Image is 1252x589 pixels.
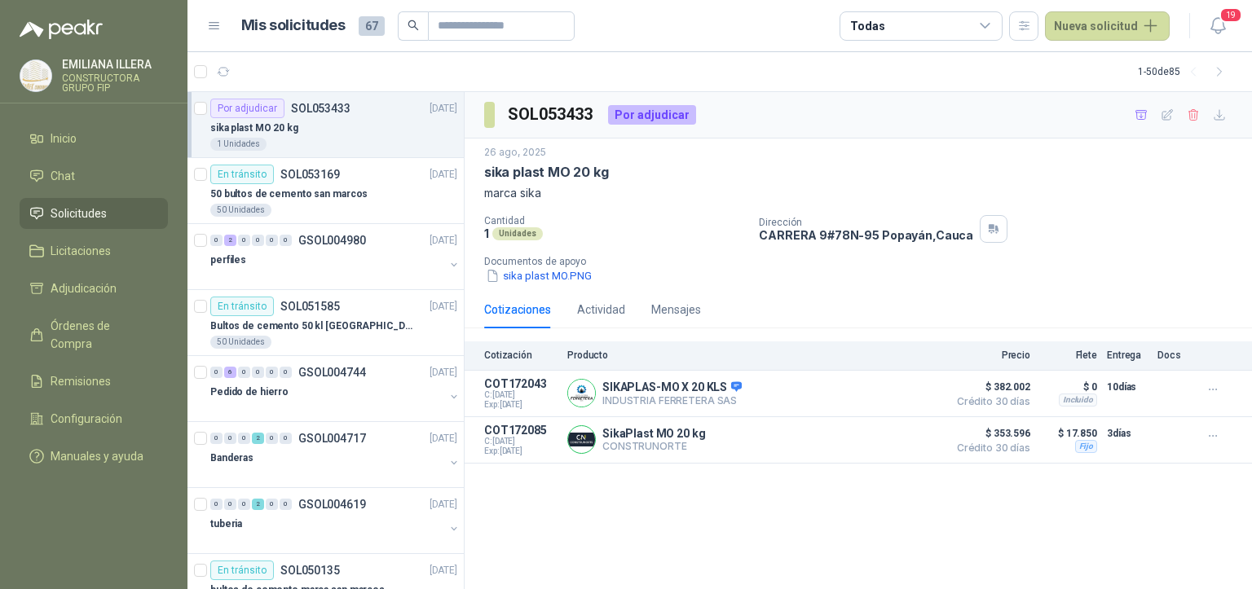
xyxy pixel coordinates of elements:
span: C: [DATE] [484,437,558,446]
div: Unidades [492,227,543,240]
a: Configuración [20,403,168,434]
p: Entrega [1107,349,1148,361]
p: [DATE] [430,563,457,578]
div: 0 [280,235,292,246]
span: Crédito 30 días [949,397,1030,407]
p: Cantidad [484,215,746,226]
div: 2 [252,499,264,510]
p: tuberia [210,516,242,532]
span: Inicio [51,130,77,147]
div: 0 [210,433,223,444]
a: Órdenes de Compra [20,310,168,359]
p: Bultos de cemento 50 kl [GEOGRAPHIC_DATA] [210,319,413,334]
div: 0 [280,499,292,510]
span: Chat [51,167,75,185]
div: 0 [280,367,292,378]
span: Solicitudes [51,204,107,222]
p: GSOL004980 [298,235,366,246]
p: SOL053169 [280,169,340,180]
p: CARRERA 9#78N-95 Popayán , Cauca [759,228,973,242]
div: 0 [238,367,250,378]
div: 0 [280,433,292,444]
p: 10 días [1107,377,1148,397]
a: Chat [20,160,168,191]
p: COT172043 [484,377,558,390]
p: [DATE] [430,497,457,512]
div: 0 [266,235,278,246]
div: Por adjudicar [210,99,284,118]
img: Company Logo [568,380,595,407]
div: Mensajes [651,301,701,319]
p: [DATE] [430,299,457,314]
img: Logo peakr [20,20,103,39]
div: 50 Unidades [210,204,271,217]
a: En tránsitoSOL053169[DATE] 50 bultos de cemento san marcos50 Unidades [187,158,464,224]
p: $ 17.850 [1040,424,1097,443]
a: Por adjudicarSOL053433[DATE] sika plast MO 20 kg1 Unidades [187,92,464,158]
img: Company Logo [568,426,595,453]
p: Cotización [484,349,558,361]
span: C: [DATE] [484,390,558,400]
div: 0 [210,499,223,510]
div: Todas [850,17,884,35]
div: 0 [210,235,223,246]
span: Órdenes de Compra [51,317,152,353]
p: Producto [567,349,939,361]
p: SOL050135 [280,565,340,576]
div: 0 [238,235,250,246]
a: Licitaciones [20,235,168,266]
div: 0 [224,499,236,510]
p: EMILIANA ILLERA [62,59,168,70]
p: [DATE] [430,431,457,446]
div: Por adjudicar [608,105,696,125]
a: Solicitudes [20,198,168,229]
span: 67 [359,16,385,36]
p: 1 [484,226,489,240]
div: 0 [224,433,236,444]
p: Pedido de hierro [210,385,289,400]
a: En tránsitoSOL051585[DATE] Bultos de cemento 50 kl [GEOGRAPHIC_DATA]50 Unidades [187,290,464,356]
span: $ 382.002 [949,377,1030,397]
p: SOL051585 [280,301,340,312]
a: Remisiones [20,366,168,397]
div: 1 - 50 de 85 [1138,59,1232,85]
div: 2 [224,235,236,246]
div: 0 [252,367,264,378]
div: Actividad [577,301,625,319]
h3: SOL053433 [508,102,595,127]
p: 3 días [1107,424,1148,443]
div: 0 [210,367,223,378]
p: marca sika [484,184,1232,202]
p: CONSTRUCTORA GRUPO FIP [62,73,168,93]
h1: Mis solicitudes [241,14,346,37]
p: Precio [949,349,1030,361]
p: [DATE] [430,101,457,116]
a: Manuales y ayuda [20,441,168,472]
a: 0 2 0 0 0 0 GSOL004980[DATE] perfiles [210,231,461,283]
p: Flete [1040,349,1097,361]
span: Exp: [DATE] [484,400,558,410]
span: Remisiones [51,372,111,390]
a: 0 0 0 2 0 0 GSOL004619[DATE] tuberia [210,494,461,547]
div: 0 [238,433,250,444]
p: SikaPlast MO 20 kg [602,427,705,440]
p: SIKAPLAS-MO X 20 KLS [602,380,742,395]
p: 26 ago, 2025 [484,145,546,160]
button: Nueva solicitud [1045,11,1170,41]
button: sika plast MO.PNG [484,267,593,284]
p: CONSTRUNORTE [602,440,705,452]
a: Adjudicación [20,273,168,304]
p: GSOL004717 [298,433,366,444]
a: Inicio [20,123,168,154]
span: Adjudicación [51,279,117,297]
img: Company Logo [20,60,51,91]
div: Incluido [1059,393,1097,407]
p: sika plast MO 20 kg [484,164,609,181]
p: $ 0 [1040,377,1097,397]
div: En tránsito [210,165,274,184]
div: 50 Unidades [210,336,271,349]
span: Crédito 30 días [949,443,1030,453]
div: Cotizaciones [484,301,551,319]
button: 19 [1203,11,1232,41]
p: perfiles [210,253,246,268]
